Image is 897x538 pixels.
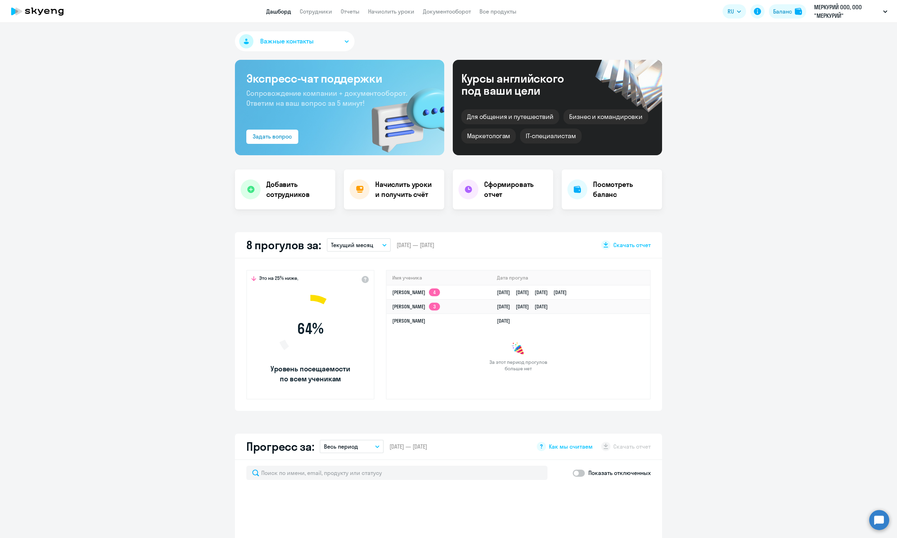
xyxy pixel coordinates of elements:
a: Отчеты [341,8,360,15]
a: [PERSON_NAME]4 [392,289,440,296]
h4: Добавить сотрудников [266,179,330,199]
button: RU [723,4,746,19]
span: RU [728,7,734,16]
span: 64 % [269,320,351,337]
app-skyeng-badge: 4 [429,288,440,296]
h4: Посмотреть баланс [593,179,656,199]
img: congrats [511,342,525,356]
div: Задать вопрос [253,132,292,141]
button: Задать вопрос [246,130,298,144]
a: [DATE][DATE][DATE][DATE] [497,289,572,296]
button: Весь период [320,440,384,453]
div: IT-специалистам [520,129,581,143]
h2: 8 прогулов за: [246,238,321,252]
h4: Сформировать отчет [484,179,547,199]
a: Документооборот [423,8,471,15]
img: bg-img [361,75,444,155]
p: Весь период [324,442,358,451]
h2: Прогресс за: [246,439,314,454]
span: Важные контакты [260,37,314,46]
span: За этот период прогулов больше нет [488,359,548,372]
div: Для общения и путешествий [461,109,559,124]
span: Сопровождение компании + документооборот. Ответим на ваш вопрос за 5 минут! [246,89,407,108]
a: [PERSON_NAME] [392,318,425,324]
a: Начислить уроки [368,8,414,15]
th: Имя ученика [387,271,491,285]
div: Баланс [773,7,792,16]
a: Все продукты [479,8,516,15]
h3: Экспресс-чат поддержки [246,71,433,85]
button: Важные контакты [235,31,355,51]
span: Скачать отчет [613,241,651,249]
p: Показать отключенных [588,469,651,477]
a: Дашборд [266,8,291,15]
h4: Начислить уроки и получить счёт [375,179,437,199]
button: Текущий месяц [327,238,391,252]
a: [PERSON_NAME]3 [392,303,440,310]
input: Поиск по имени, email, продукту или статусу [246,466,547,480]
span: Как мы считаем [549,443,593,450]
app-skyeng-badge: 3 [429,303,440,310]
p: МЕРКУРИЙ ООО, ООО "МЕРКУРИЙ" [814,3,880,20]
a: Сотрудники [300,8,332,15]
button: МЕРКУРИЙ ООО, ООО "МЕРКУРИЙ" [811,3,891,20]
div: Бизнес и командировки [563,109,648,124]
a: [DATE][DATE][DATE] [497,303,554,310]
div: Маркетологам [461,129,516,143]
th: Дата прогула [491,271,650,285]
p: Текущий месяц [331,241,373,249]
span: [DATE] — [DATE] [397,241,434,249]
div: Курсы английского под ваши цели [461,72,583,96]
span: [DATE] — [DATE] [389,443,427,450]
a: [DATE] [497,318,516,324]
img: balance [795,8,802,15]
span: Уровень посещаемости по всем ученикам [269,364,351,384]
span: Это на 25% ниже, [259,275,298,283]
button: Балансbalance [769,4,806,19]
